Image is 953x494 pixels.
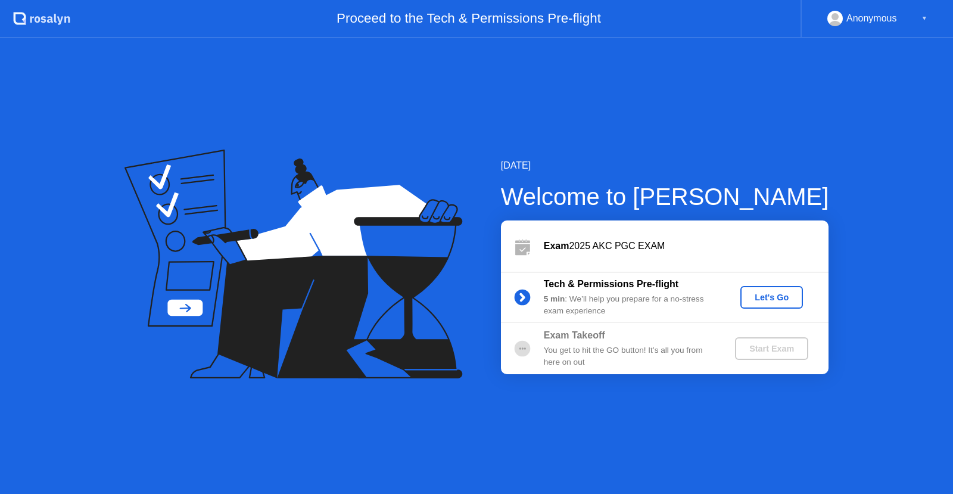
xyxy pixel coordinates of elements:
div: 2025 AKC PGC EXAM [544,239,829,253]
div: Start Exam [740,344,803,353]
div: Anonymous [846,11,897,26]
div: Welcome to [PERSON_NAME] [501,179,829,215]
b: Tech & Permissions Pre-flight [544,279,678,289]
div: [DATE] [501,159,829,173]
b: 5 min [544,294,565,303]
button: Let's Go [740,286,803,309]
div: You get to hit the GO button! It’s all you from here on out [544,344,715,369]
button: Start Exam [735,337,808,360]
div: : We’ll help you prepare for a no-stress exam experience [544,293,715,318]
div: Let's Go [745,293,798,302]
b: Exam Takeoff [544,330,605,340]
b: Exam [544,241,569,251]
div: ▼ [921,11,927,26]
